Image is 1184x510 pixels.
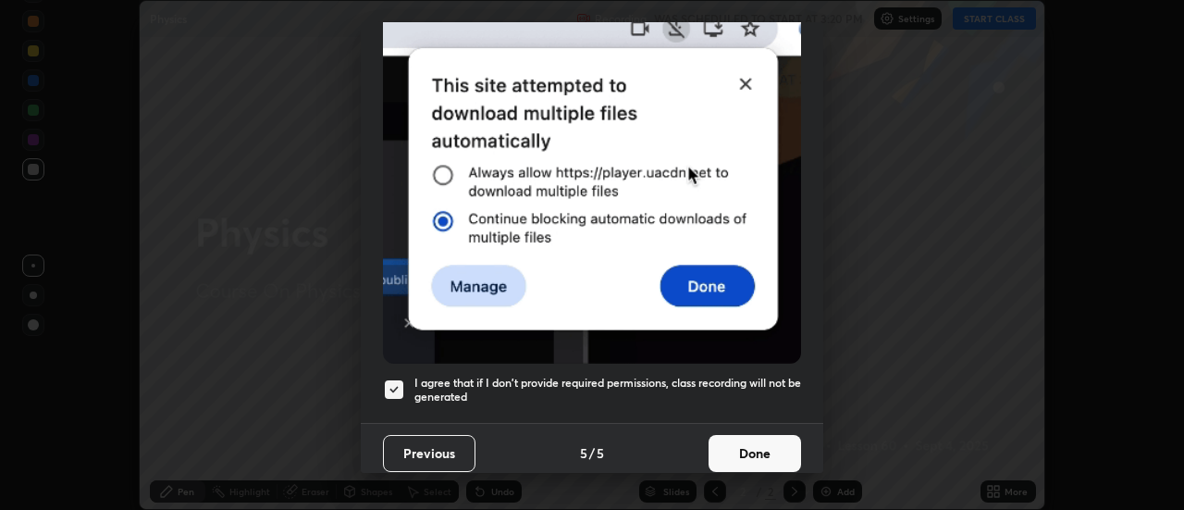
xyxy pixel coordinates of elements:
h4: / [589,443,595,463]
button: Done [709,435,801,472]
h4: 5 [580,443,587,463]
h5: I agree that if I don't provide required permissions, class recording will not be generated [414,376,801,404]
button: Previous [383,435,475,472]
h4: 5 [597,443,604,463]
